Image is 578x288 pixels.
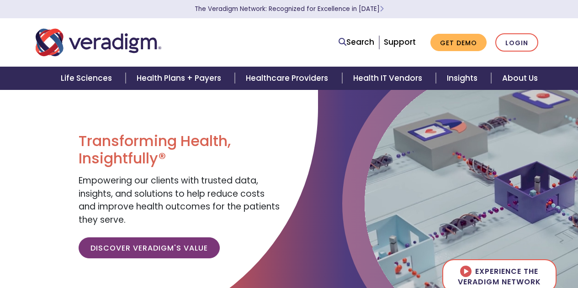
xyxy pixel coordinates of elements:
a: Login [495,33,538,52]
a: Insights [436,67,491,90]
a: Health IT Vendors [342,67,436,90]
a: The Veradigm Network: Recognized for Excellence in [DATE]Learn More [195,5,384,13]
span: Learn More [380,5,384,13]
img: Veradigm logo [36,27,161,58]
a: Support [384,37,416,47]
span: Empowering our clients with trusted data, insights, and solutions to help reduce costs and improv... [79,174,280,226]
a: About Us [491,67,549,90]
a: Life Sciences [50,67,126,90]
a: Discover Veradigm's Value [79,237,220,258]
a: Healthcare Providers [235,67,342,90]
a: Health Plans + Payers [126,67,235,90]
a: Get Demo [430,34,487,52]
h1: Transforming Health, Insightfully® [79,132,282,168]
a: Search [339,36,374,48]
